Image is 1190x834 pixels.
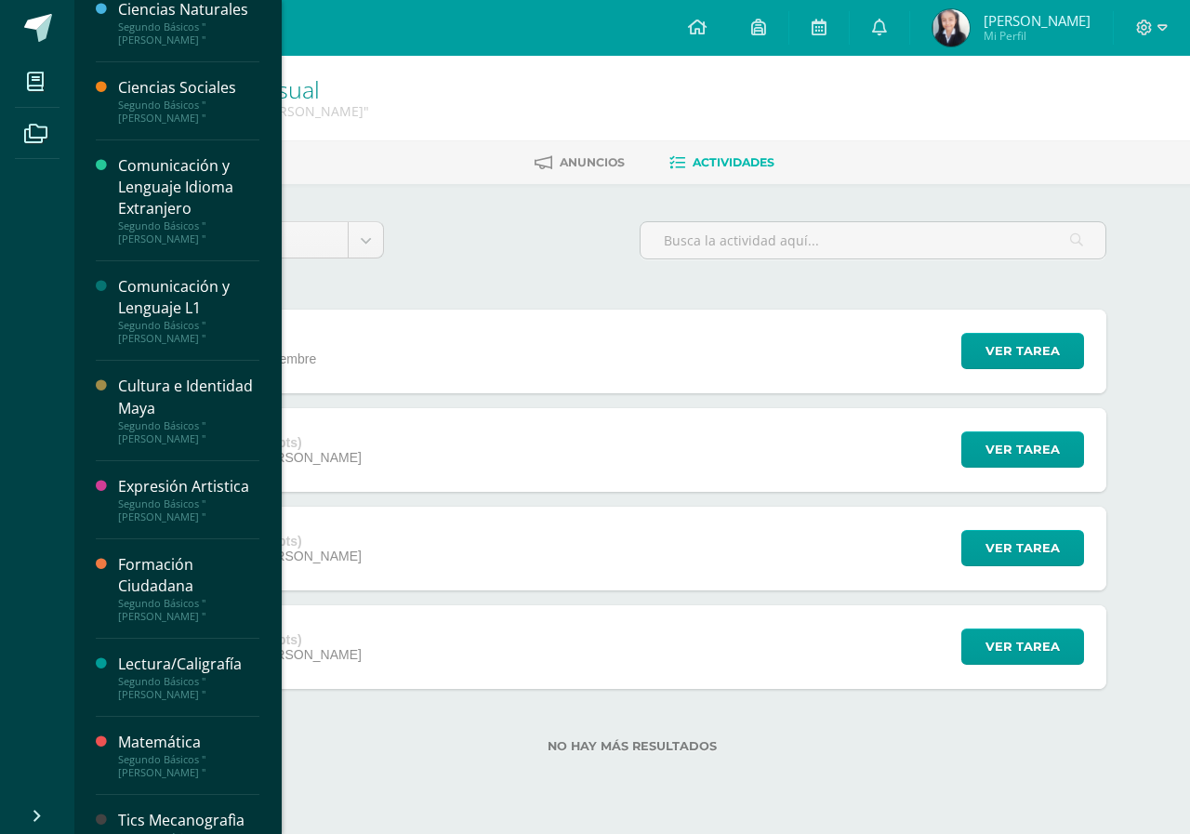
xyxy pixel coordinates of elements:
label: No hay más resultados [158,739,1106,753]
img: 9b75e2fdae061bafd325c42458c47c53.png [932,9,970,46]
div: Ciencias Sociales [118,77,259,99]
div: Lectura/Caligrafía [118,654,259,675]
span: Ver tarea [985,334,1060,368]
span: Ver tarea [985,629,1060,664]
a: Lectura/CaligrafíaSegundo Básicos "[PERSON_NAME] " [118,654,259,701]
div: Segundo Básicos "[PERSON_NAME] " [118,675,259,701]
a: MatemáticaSegundo Básicos "[PERSON_NAME] " [118,732,259,779]
span: [DATE][PERSON_NAME] [214,647,362,662]
div: Comunicación y Lenguaje Idioma Extranjero [118,155,259,219]
span: Ver tarea [985,531,1060,565]
div: Segundo Básicos "[PERSON_NAME] " [118,319,259,345]
a: Expresión ArtisticaSegundo Básicos "[PERSON_NAME] " [118,476,259,523]
div: Segundo Básicos "[PERSON_NAME] " [118,753,259,779]
button: Ver tarea [961,530,1084,566]
a: Actividades [669,148,774,178]
span: Actividades [693,155,774,169]
div: Formación Ciudadana [118,554,259,597]
div: Segundo Básicos "[PERSON_NAME] " [118,419,259,445]
div: Segundo Básicos "[PERSON_NAME] " [118,219,259,245]
div: Expresión Artistica [118,476,259,497]
button: Ver tarea [961,431,1084,468]
span: [DATE][PERSON_NAME] [214,549,362,563]
div: Comunicación y Lenguaje L1 [118,276,259,319]
span: [PERSON_NAME] [984,11,1091,30]
div: Cultura e Identidad Maya [118,376,259,418]
input: Busca la actividad aquí... [641,222,1105,258]
button: Ver tarea [961,333,1084,369]
span: Ver tarea [985,432,1060,467]
div: Segundo Básicos "[PERSON_NAME] " [118,20,259,46]
a: Comunicación y Lenguaje L1Segundo Básicos "[PERSON_NAME] " [118,276,259,345]
div: Tics Mecanografìa [118,810,259,831]
div: Segundo Básicos "[PERSON_NAME] " [118,597,259,623]
a: Anuncios [535,148,625,178]
div: Segundo Básicos "[PERSON_NAME] " [118,99,259,125]
a: Cultura e Identidad MayaSegundo Básicos "[PERSON_NAME] " [118,376,259,444]
button: Ver tarea [961,629,1084,665]
div: Matemática [118,732,259,753]
span: Mi Perfil [984,28,1091,44]
a: Ciencias SocialesSegundo Básicos "[PERSON_NAME] " [118,77,259,125]
a: Comunicación y Lenguaje Idioma ExtranjeroSegundo Básicos "[PERSON_NAME] " [118,155,259,245]
span: [DATE][PERSON_NAME] [214,450,362,465]
div: Segundo Básicos "[PERSON_NAME] " [118,497,259,523]
span: Anuncios [560,155,625,169]
a: Formación CiudadanaSegundo Básicos "[PERSON_NAME] " [118,554,259,623]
